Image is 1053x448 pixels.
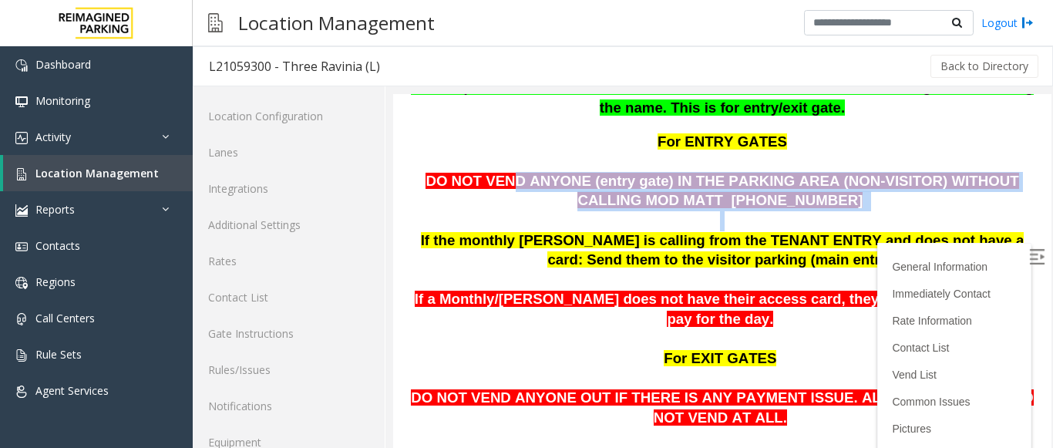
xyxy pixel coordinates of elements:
img: 'icon' [15,386,28,398]
h3: Location Management [230,4,442,42]
a: Immediately Contact [499,194,597,206]
a: Notifications [193,388,385,424]
span: If a Monthly/[PERSON_NAME] does not have their access card, they must pull a ticket and pay for t... [22,197,637,233]
a: Pictures [499,328,538,341]
a: Common Issues [499,301,577,314]
span: Agent Services [35,383,109,398]
span: Reports [35,202,75,217]
a: Lanes [193,134,385,170]
span: Activity [35,130,71,144]
span: Call Centers [35,311,95,325]
a: Contact List [499,248,556,260]
span: If a Monthly/[PERSON_NAME] took a ticket at the entry, they must pay at the exit. Do not simply v... [28,355,631,391]
span: Contacts [35,238,80,253]
span: For ENTRY GATES [264,39,394,56]
span: If the monthly [PERSON_NAME] is calling from the TENANT ENTRY and does not have a card: Send them... [28,138,631,174]
div: L21059300 - Three Ravinia (L) [209,56,380,76]
img: 'icon' [15,96,28,108]
span: DO NOT VEND ANYONE (entry gate) IN THE PARKING AREA (NON-VISITOR) WITHOUT CALLING MOD MATT [PHONE... [32,79,625,115]
img: 'icon' [15,59,28,72]
a: Rate Information [499,221,579,233]
span: For EXIT GATES [271,256,383,272]
span: Monitoring [35,93,90,108]
span: Dashboard [35,57,91,72]
img: 'icon' [15,168,28,180]
a: Vend List [499,275,543,287]
img: 'icon' [15,313,28,325]
a: Integrations [193,170,385,207]
a: General Information [499,167,594,179]
a: Contact List [193,279,385,315]
img: logout [1021,15,1034,31]
button: Back to Directory [930,55,1038,78]
img: Open/Close Sidebar Menu [636,155,651,170]
span: Location Management [35,166,159,180]
a: Additional Settings [193,207,385,243]
a: Logout [981,15,1034,31]
a: Location Management [3,155,193,191]
img: 'icon' [15,277,28,289]
a: Location Configuration [193,98,385,134]
span: DO NOT VEND ANYONE OUT IF THERE IS ANY PAYMENT ISSUE. ALWAYS CALL MOD. DO NOT VEND AT ALL. [18,295,640,332]
img: 'icon' [15,349,28,362]
img: pageIcon [208,4,223,42]
a: Gate Instructions [193,315,385,352]
span: Regions [35,275,76,289]
a: Rates [193,243,385,279]
span: Rule Sets [35,347,82,362]
img: 'icon' [15,132,28,144]
img: 'icon' [15,241,28,253]
img: 'icon' [15,204,28,217]
a: Rules/Issues [193,352,385,388]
